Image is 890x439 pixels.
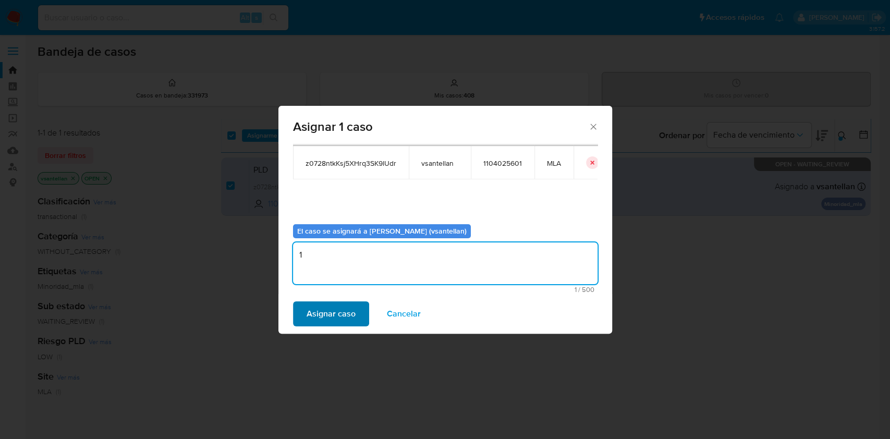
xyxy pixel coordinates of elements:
button: Cerrar ventana [588,121,598,131]
button: Asignar caso [293,301,369,326]
textarea: 1 [293,242,598,284]
span: Asignar caso [307,302,356,325]
span: Asignar 1 caso [293,120,589,133]
span: Máximo 500 caracteres [296,286,594,293]
span: Cancelar [387,302,421,325]
span: vsantellan [421,158,458,168]
span: MLA [547,158,561,168]
div: assign-modal [278,106,612,334]
b: El caso se asignará a [PERSON_NAME] (vsantellan) [297,226,467,236]
span: z0728ntkKsj5XHrq3SK9lUdr [306,158,396,168]
button: icon-button [586,156,599,169]
button: Cancelar [373,301,434,326]
span: 1104025601 [483,158,522,168]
